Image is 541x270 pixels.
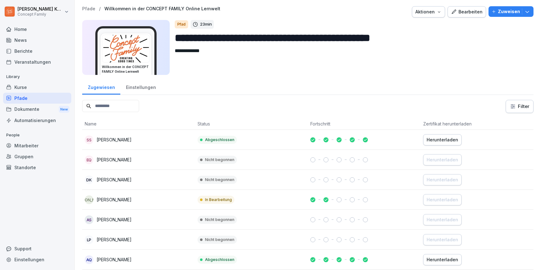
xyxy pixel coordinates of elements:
button: Herunterladen [423,214,462,225]
p: [PERSON_NAME] [97,176,132,183]
a: Willkommen in der CONCEPT FAMILY Online Lernwelt [104,6,220,12]
th: Name [82,118,195,130]
a: DokumenteNew [3,104,71,115]
button: Herunterladen [423,254,462,265]
p: Concept Family [18,12,63,17]
div: Filter [510,103,529,110]
button: Bearbeiten [448,6,486,17]
th: Zertifikat herunterladen [421,118,533,130]
button: Herunterladen [423,134,462,145]
div: SS [85,135,93,144]
a: Automatisierungen [3,115,71,126]
div: Herunterladen [427,156,458,163]
div: EQ [85,155,93,164]
div: Herunterladen [427,236,458,243]
div: AQ [85,255,93,264]
button: Zuweisen [488,6,533,17]
a: Pfade [82,6,95,12]
a: Berichte [3,46,71,56]
div: Pfad [175,20,188,28]
a: Kurse [3,82,71,93]
a: Zugewiesen [82,79,120,95]
img: v9mwdqyxqutrtvu7786a23am.png [102,35,150,62]
p: [PERSON_NAME] [97,216,132,223]
div: Herunterladen [427,256,458,263]
button: Herunterladen [423,234,462,245]
p: Zuweisen [498,8,520,15]
p: / [99,6,101,12]
p: Abgeschlossen [205,137,234,143]
a: News [3,35,71,46]
a: Standorte [3,162,71,173]
div: LP [85,235,93,244]
p: People [3,130,71,140]
p: [PERSON_NAME] [97,236,132,243]
button: Herunterladen [423,154,462,165]
p: [PERSON_NAME] [97,156,132,163]
p: Nicht begonnen [205,157,234,163]
div: Aktionen [415,8,442,15]
button: Aktionen [412,6,445,17]
p: [PERSON_NAME] Komarov [18,7,63,12]
h3: Willkommen in der CONCEPT FAMILY Online Lernwelt [102,65,150,74]
div: Bearbeiten [451,8,483,15]
a: Mitarbeiter [3,140,71,151]
p: [PERSON_NAME] [97,136,132,143]
p: Nicht begonnen [205,237,234,243]
div: Herunterladen [427,216,458,223]
a: Veranstaltungen [3,56,71,67]
div: Herunterladen [427,136,458,143]
a: Gruppen [3,151,71,162]
a: Einstellungen [120,79,161,95]
div: [PERSON_NAME] [85,195,93,204]
p: Nicht begonnen [205,217,234,223]
div: Herunterladen [427,176,458,183]
p: [PERSON_NAME] [97,256,132,263]
a: Einstellungen [3,254,71,265]
p: 23 min [200,21,212,27]
button: Herunterladen [423,174,462,185]
div: Herunterladen [427,196,458,203]
th: Status [195,118,308,130]
a: Home [3,24,71,35]
th: Fortschritt [308,118,421,130]
div: Support [3,243,71,254]
div: AS [85,215,93,224]
button: Herunterladen [423,194,462,205]
div: Dokumente [3,104,71,115]
p: [PERSON_NAME] [97,196,132,203]
p: Library [3,72,71,82]
button: Filter [506,100,533,113]
div: New [59,106,69,113]
a: Pfade [3,93,71,104]
div: DK [85,175,93,184]
p: In Bearbeitung [205,197,232,203]
p: Abgeschlossen [205,257,234,263]
p: Nicht begonnen [205,177,234,183]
